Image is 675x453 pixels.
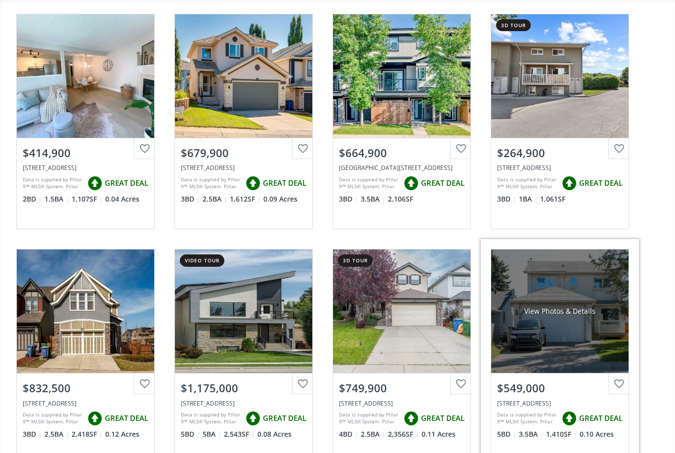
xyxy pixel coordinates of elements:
[6,4,165,239] a: $414,900[STREET_ADDRESS]Data is supplied by Pillar 9™ MLS® System. Pillar 9™ is the owner of the ...
[263,194,297,204] span: 0.09 Acres
[579,178,623,188] span: GREAT DEAL
[497,176,557,191] div: Data is supplied by Pillar 9™ MLS® System. Pillar 9™ is the owner of the copyright in its MLS® Sy...
[181,164,306,172] div: 165 Spring Crescent SW, Calgary, AB T3H3V3
[339,194,358,204] span: 3 BD
[579,413,623,423] span: GREAT DEAL
[497,380,623,396] div: $549,000
[339,411,399,426] div: Data is supplied by Pillar 9™ MLS® System. Pillar 9™ is the owner of the copyright in its MLS® Sy...
[105,178,148,188] span: GREAT DEAL
[181,429,200,439] span: 5 BD
[540,194,565,204] span: 1,061 SF
[203,429,221,439] span: 5 BA
[23,429,42,439] span: 3 BD
[203,194,227,204] span: 2.5 BA
[388,194,413,204] span: 2,106 SF
[497,164,623,172] div: 8112 36 Avenue NW #19, Calgary, AB T3B 3P3
[85,173,105,193] img: rating icon
[421,413,464,423] span: GREAT DEAL
[339,429,358,439] span: 4 BD
[524,306,595,316] div: View Photos & Details
[580,429,614,439] span: 0.10 Acres
[519,194,538,204] span: 1 BA
[23,411,83,426] div: Data is supplied by Pillar 9™ MLS® System. Pillar 9™ is the owner of the copyright in its MLS® Sy...
[23,145,148,161] div: $414,900
[497,194,516,204] span: 3 BD
[44,429,69,439] span: 2.5 BA
[23,176,83,191] div: Data is supplied by Pillar 9™ MLS® System. Pillar 9™ is the owner of the copyright in its MLS® Sy...
[546,429,577,439] span: 1,410 SF
[44,194,69,204] span: 1.5 BA
[224,429,255,439] span: 2,543 SF
[519,429,544,439] span: 3.5 BA
[257,429,292,439] span: 0.08 Acres
[388,429,419,439] span: 2,356 SF
[72,429,103,439] span: 2,418 SF
[339,399,464,408] div: 72 Rockyledge Crescent NW, Calgary, AB T3G 5M9
[23,380,148,396] div: $832,500
[263,413,306,423] span: GREAT DEAL
[401,173,421,193] img: rating icon
[481,4,639,239] a: 3d tour$264,900[STREET_ADDRESS]Data is supplied by Pillar 9™ MLS® System. Pillar 9™ is the owner ...
[72,194,103,204] span: 1,107 SF
[181,194,200,204] span: 3 BD
[181,145,306,161] div: $679,900
[105,429,139,439] span: 0.12 Acres
[361,194,385,204] span: 3.5 BA
[181,411,241,426] div: Data is supplied by Pillar 9™ MLS® System. Pillar 9™ is the owner of the copyright in its MLS® Sy...
[105,413,148,423] span: GREAT DEAL
[422,429,456,439] span: 0.11 Acres
[497,429,516,439] span: 5 BD
[339,164,464,172] div: 1812 47 Street NW, Calgary, AB T3B 0P5
[497,399,623,408] div: 637 Riverbend Drive SE, Calgary, AB T2C 3Y2
[23,399,148,408] div: 158 Masters Point SE, Calgary, AB T3M2B5
[361,429,385,439] span: 2.5 BA
[243,173,263,193] img: rating icon
[165,4,323,239] a: $679,900[STREET_ADDRESS]Data is supplied by Pillar 9™ MLS® System. Pillar 9™ is the owner of the ...
[105,194,139,204] span: 0.04 Acres
[421,178,464,188] span: GREAT DEAL
[181,176,241,191] div: Data is supplied by Pillar 9™ MLS® System. Pillar 9™ is the owner of the copyright in its MLS® Sy...
[339,145,464,161] div: $664,900
[339,176,399,191] div: Data is supplied by Pillar 9™ MLS® System. Pillar 9™ is the owner of the copyright in its MLS® Sy...
[497,411,557,426] div: Data is supplied by Pillar 9™ MLS® System. Pillar 9™ is the owner of the copyright in its MLS® Sy...
[181,399,306,408] div: 100 Cambrian Drive NW, Calgary, AB T2K 1P2
[230,194,261,204] span: 1,612 SF
[263,178,306,188] span: GREAT DEAL
[401,409,421,428] img: rating icon
[339,380,464,396] div: $749,900
[323,4,481,239] a: $664,900[GEOGRAPHIC_DATA][STREET_ADDRESS]Data is supplied by Pillar 9™ MLS® System. Pillar 9™ is ...
[85,409,105,428] img: rating icon
[23,164,148,172] div: 16 Millrise Green SW, Calgary, AB T2Y 3E8
[23,194,42,204] span: 2 BD
[497,145,623,161] div: $264,900
[559,173,579,193] img: rating icon
[243,409,263,428] img: rating icon
[181,380,306,396] div: $1,175,000
[559,409,579,428] img: rating icon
